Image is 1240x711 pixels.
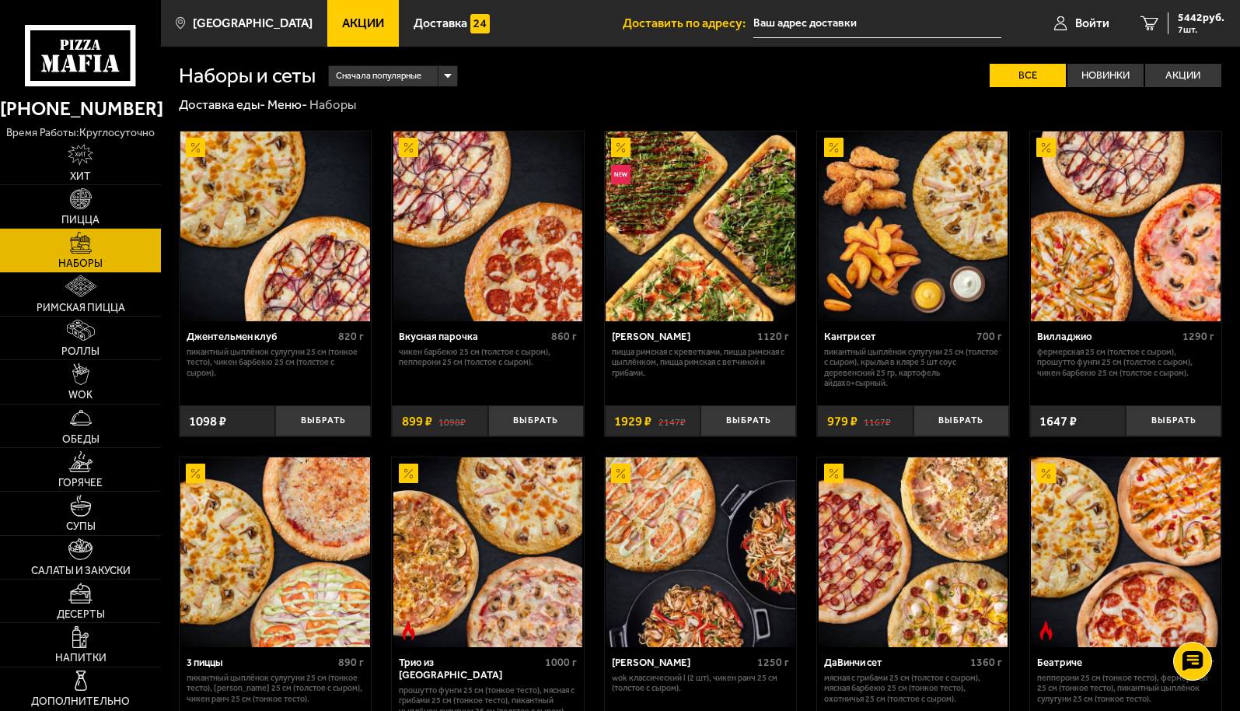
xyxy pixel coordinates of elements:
[611,464,630,483] img: Акционный
[1037,673,1214,704] p: Пепперони 25 см (тонкое тесто), Фермерская 25 см (тонкое тесто), Пикантный цыплёнок сулугуни 25 с...
[913,405,1009,437] button: Выбрать
[1030,131,1222,320] a: АкционныйВилладжио
[1036,138,1056,157] img: Акционный
[338,330,364,343] span: 820 г
[819,131,1008,320] img: Кантри сет
[399,464,418,483] img: Акционный
[393,457,582,646] img: Трио из Рио
[753,9,1001,38] input: Ваш адрес доставки
[186,138,205,157] img: Акционный
[336,64,421,89] span: Сначала популярные
[309,96,356,114] div: Наборы
[275,405,371,437] button: Выбрать
[187,331,334,343] div: Джентельмен клуб
[824,464,844,483] img: Акционный
[658,415,686,428] s: 2147 ₽
[612,347,789,378] p: Пицца Римская с креветками, Пицца Римская с цыплёнком, Пицца Римская с ветчиной и грибами.
[1067,64,1144,86] label: Новинки
[824,138,844,157] img: Акционный
[1037,657,1185,669] div: Беатриче
[187,347,364,378] p: Пикантный цыплёнок сулугуни 25 см (тонкое тесто), Чикен Барбекю 25 см (толстое с сыром).
[342,17,384,30] span: Акции
[58,478,103,489] span: Горячее
[1039,415,1077,428] span: 1647 ₽
[824,347,1001,388] p: Пикантный цыплёнок сулугуни 25 см (толстое с сыром), крылья в кляре 5 шт соус деревенский 25 гр, ...
[612,657,753,669] div: [PERSON_NAME]
[61,215,100,226] span: Пицца
[1182,330,1214,343] span: 1290 г
[1178,12,1224,23] span: 5442 руб.
[817,457,1009,646] a: АкционныйДаВинчи сет
[606,457,795,646] img: Вилла Капри
[605,131,797,320] a: АкционныйНовинкаМама Миа
[1145,64,1221,86] label: Акции
[614,415,651,428] span: 1929 ₽
[606,131,795,320] img: Мама Миа
[392,131,584,320] a: АкционныйВкусная парочка
[488,405,584,437] button: Выбрать
[757,330,789,343] span: 1120 г
[187,673,364,704] p: Пикантный цыплёнок сулугуни 25 см (тонкое тесто), [PERSON_NAME] 25 см (толстое с сыром), Чикен Ра...
[267,96,307,112] a: Меню-
[193,17,313,30] span: [GEOGRAPHIC_DATA]
[1030,457,1222,646] a: АкционныйОстрое блюдоБеатриче
[414,17,467,30] span: Доставка
[623,17,753,30] span: Доставить по адресу:
[399,657,540,681] div: Трио из [GEOGRAPHIC_DATA]
[1075,17,1109,30] span: Войти
[700,405,796,437] button: Выбрать
[819,457,1008,646] img: ДаВинчи сет
[1036,464,1056,483] img: Акционный
[187,657,334,669] div: 3 пиццы
[1126,405,1221,437] button: Выбрать
[180,131,372,320] a: АкционныйДжентельмен клуб
[55,653,107,664] span: Напитки
[990,64,1066,86] label: Все
[61,346,100,357] span: Роллы
[612,331,753,343] div: [PERSON_NAME]
[62,434,100,445] span: Обеды
[179,65,316,86] h1: Наборы и сеты
[551,330,577,343] span: 860 г
[31,696,130,707] span: Дополнительно
[402,415,432,428] span: 899 ₽
[1037,331,1179,343] div: Вилладжио
[1031,457,1220,646] img: Беатриче
[1036,621,1056,640] img: Острое блюдо
[180,457,369,646] img: 3 пиццы
[605,457,797,646] a: АкционныйВилла Капри
[976,330,1002,343] span: 700 г
[470,14,490,33] img: 15daf4d41897b9f0e9f617042186c801.svg
[399,138,418,157] img: Акционный
[392,457,584,646] a: АкционныйОстрое блюдоТрио из Рио
[399,621,418,640] img: Острое блюдо
[611,165,630,184] img: Новинка
[611,138,630,157] img: Акционный
[827,415,858,428] span: 979 ₽
[1031,131,1220,320] img: Вилладжио
[817,131,1009,320] a: АкционныйКантри сет
[970,656,1002,669] span: 1360 г
[1178,25,1224,34] span: 7 шт.
[1037,347,1214,378] p: Фермерская 25 см (толстое с сыром), Прошутто Фунги 25 см (толстое с сыром), Чикен Барбекю 25 см (...
[864,415,891,428] s: 1167 ₽
[186,464,205,483] img: Акционный
[824,673,1001,704] p: Мясная с грибами 25 см (толстое с сыром), Мясная Барбекю 25 см (тонкое тесто), Охотничья 25 см (т...
[70,171,91,182] span: Хит
[57,609,105,620] span: Десерты
[31,566,131,576] span: Салаты и закуски
[399,331,547,343] div: Вкусная парочка
[824,331,972,343] div: Кантри сет
[757,656,789,669] span: 1250 г
[338,656,364,669] span: 890 г
[179,96,265,112] a: Доставка еды-
[399,347,576,368] p: Чикен Барбекю 25 см (толстое с сыром), Пепперони 25 см (толстое с сыром).
[189,415,226,428] span: 1098 ₽
[612,673,789,694] p: Wok классический L (2 шт), Чикен Ранч 25 см (толстое с сыром).
[58,258,103,269] span: Наборы
[545,656,577,669] span: 1000 г
[68,390,93,401] span: WOK
[180,457,372,646] a: Акционный3 пиццы
[66,521,96,532] span: Супы
[438,415,466,428] s: 1098 ₽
